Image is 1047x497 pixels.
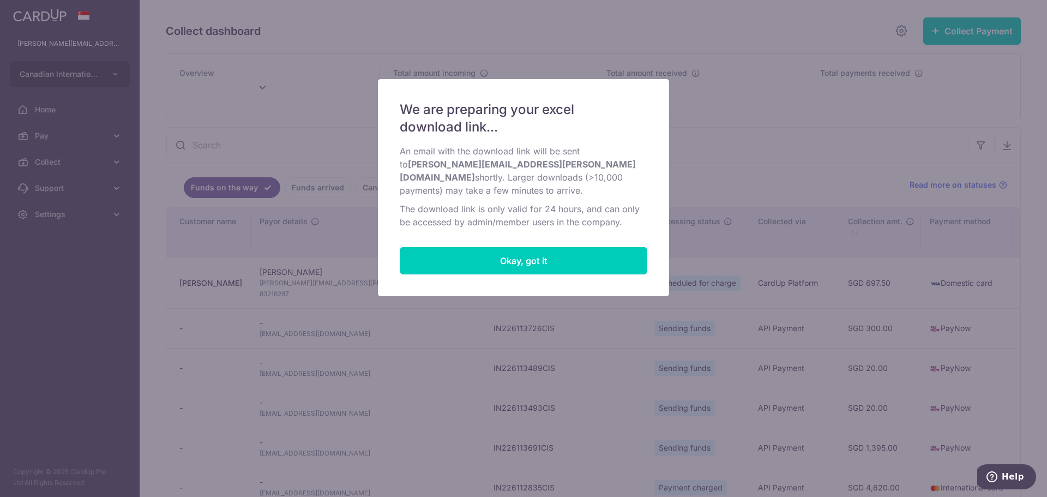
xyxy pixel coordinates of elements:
b: [PERSON_NAME][EMAIL_ADDRESS][PERSON_NAME][DOMAIN_NAME] [400,159,636,183]
button: Close [400,247,647,274]
p: The download link is only valid for 24 hours, and can only be accessed by admin/member users in t... [400,202,647,229]
span: We are preparing your excel download link... [400,101,634,136]
iframe: Opens a widget where you can find more information [977,464,1036,492]
p: An email with the download link will be sent to shortly. Larger downloads (>10,000 payments) may ... [400,145,647,197]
